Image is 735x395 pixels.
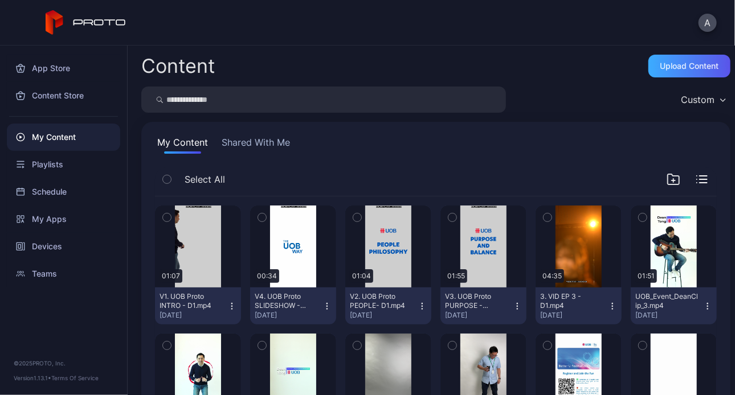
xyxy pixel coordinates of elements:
a: Devices [7,233,120,260]
button: 3. VID EP 3 - D1.mp4[DATE] [536,287,622,324]
a: My Apps [7,205,120,233]
button: A [699,14,717,32]
div: Custom [681,94,714,105]
button: My Content [155,135,210,154]
div: [DATE] [255,311,322,320]
button: V1. UOB Proto INTRO - D1.mp4[DATE] [155,287,241,324]
div: © 2025 PROTO, Inc. [14,359,113,368]
div: V3. UOB Proto PURPOSE - D1.mp4 [445,292,508,310]
button: V4. UOB Proto SLIDESHOW - D1.mp4[DATE] [250,287,336,324]
button: Shared With Me [219,135,292,154]
div: V4. UOB Proto SLIDESHOW - D1.mp4 [255,292,317,310]
div: 3. VID EP 3 - D1.mp4 [540,292,603,310]
button: UOB_Event_DeanClip_3.mp4[DATE] [631,287,717,324]
a: App Store [7,55,120,82]
div: [DATE] [350,311,418,320]
a: Schedule [7,178,120,205]
a: Playlists [7,151,120,178]
a: Teams [7,260,120,287]
div: [DATE] [160,311,227,320]
div: Content [141,56,215,76]
div: V2. UOB Proto PEOPLE- D1.mp4 [350,292,413,310]
span: Select All [185,172,225,186]
div: UOB_Event_DeanClip_3.mp4 [635,292,698,310]
a: Content Store [7,82,120,109]
button: Custom [675,87,730,113]
a: Terms Of Service [51,375,99,381]
div: [DATE] [635,311,703,320]
span: Version 1.13.1 • [14,375,51,381]
button: V3. UOB Proto PURPOSE - D1.mp4[DATE] [440,287,526,324]
div: [DATE] [540,311,608,320]
a: My Content [7,124,120,151]
div: [DATE] [445,311,513,320]
div: V1. UOB Proto INTRO - D1.mp4 [160,292,222,310]
button: Upload Content [648,55,730,77]
div: Upload Content [660,61,719,71]
button: V2. UOB Proto PEOPLE- D1.mp4[DATE] [345,287,431,324]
